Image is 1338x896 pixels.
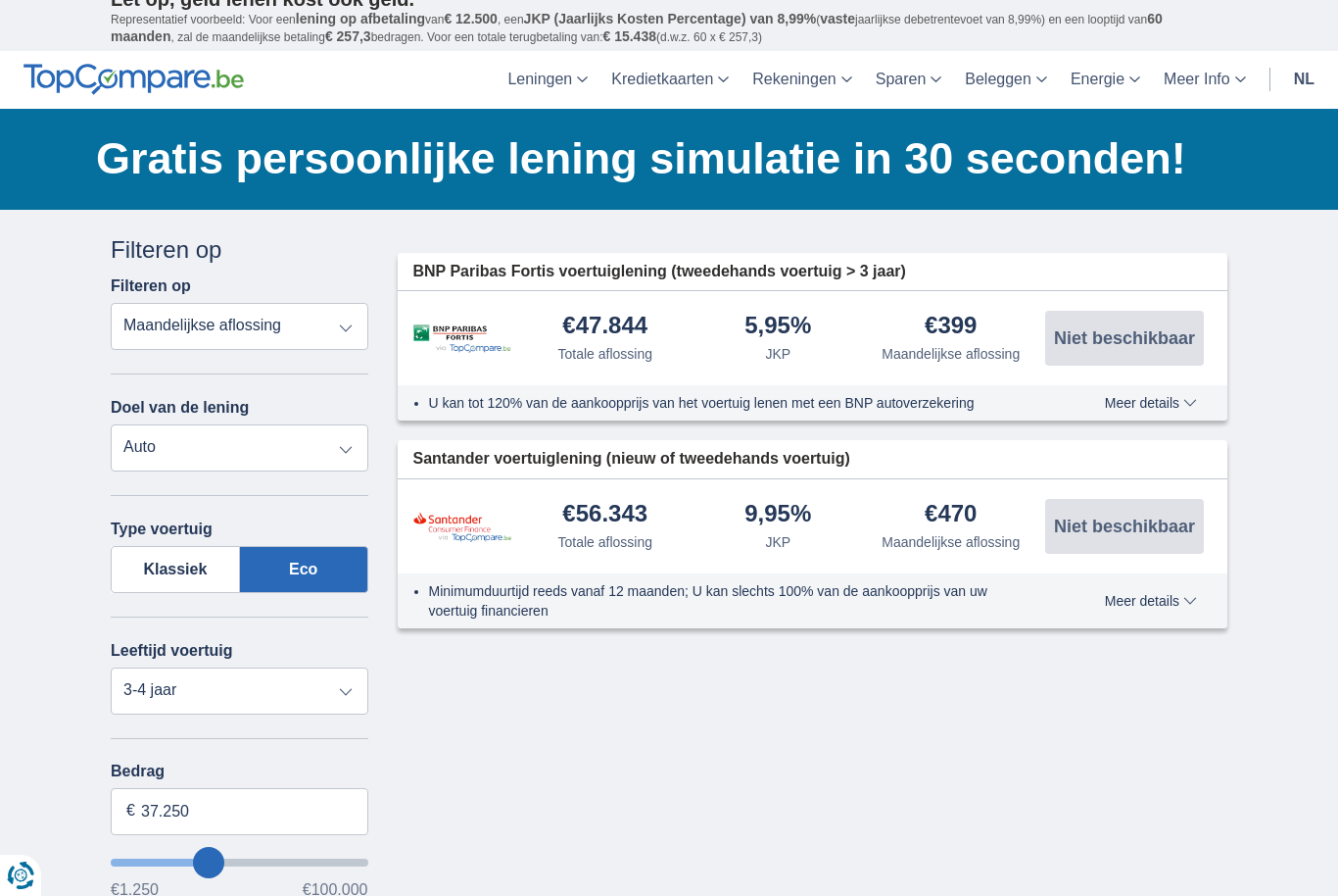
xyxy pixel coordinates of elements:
[744,502,811,528] div: 9,95%
[744,314,811,340] div: 5,95%
[765,344,790,364] div: JKP
[882,532,1020,552] div: Maandelijkse aflossing
[925,502,977,528] div: €470
[444,11,498,26] span: € 12.500
[111,642,232,660] label: Leeftijd voertuig
[1090,395,1212,411] button: Meer details
[602,28,656,44] span: € 15.438
[1045,499,1204,554] button: Niet beschikbaar
[1045,311,1204,366] button: Niet beschikbaar
[1090,593,1212,609] button: Meer details
[882,344,1020,364] div: Maandelijkse aflossing
[296,11,425,26] span: lening op afbetaling
[429,581,1033,621] li: Minimumduurtijd reeds vanaf 12 maanden; U kan slechts 100% van de aankoopprijs van uw voertuig fi...
[1105,396,1197,410] span: Meer details
[925,314,977,340] div: €399
[111,546,240,593] label: Klassiek
[413,324,511,353] img: product.pl.alt BNP Paribas Fortis
[557,532,652,552] div: Totale aflossing
[562,314,647,340] div: €47.844
[1105,594,1197,608] span: Meer details
[413,261,906,283] span: BNP Paribas Fortis voertuiglening (tweedehands voertuig > 3 jaar)
[413,512,511,542] img: product.pl.alt Santander
[1152,51,1258,109] a: Meer Info
[429,393,1033,413] li: U kan tot 120% van de aankoopprijs van het voertuig lenen met een BNP autoverzekering
[325,28,371,44] span: € 257,3
[111,859,368,867] input: wantToBorrow
[96,128,1227,189] h1: Gratis persoonlijke lening simulatie in 30 seconden!
[24,64,244,95] img: TopCompare
[765,532,790,552] div: JKP
[111,399,249,417] label: Doel van de lening
[111,521,213,538] label: Type voertuig
[126,800,135,822] span: €
[111,233,368,267] div: Filteren op
[1054,518,1195,535] span: Niet beschikbaar
[599,51,741,109] a: Kredietkaarten
[820,11,855,26] span: vaste
[413,448,850,471] span: Santander voertuiglening (nieuw of tweedehands voertuig)
[741,51,863,109] a: Rekeningen
[496,51,599,109] a: Leningen
[1054,329,1195,347] span: Niet beschikbaar
[111,11,1163,44] span: 60 maanden
[524,11,817,26] span: JKP (Jaarlijks Kosten Percentage) van 8,99%
[111,11,1227,46] p: Representatief voorbeeld: Voor een van , een ( jaarlijkse debetrentevoet van 8,99%) en een loopti...
[953,51,1059,109] a: Beleggen
[240,546,368,593] label: Eco
[557,344,652,364] div: Totale aflossing
[562,502,647,528] div: €56.343
[1282,51,1326,109] a: nl
[1059,51,1152,109] a: Energie
[864,51,954,109] a: Sparen
[111,277,191,295] label: Filteren op
[111,763,368,780] label: Bedrag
